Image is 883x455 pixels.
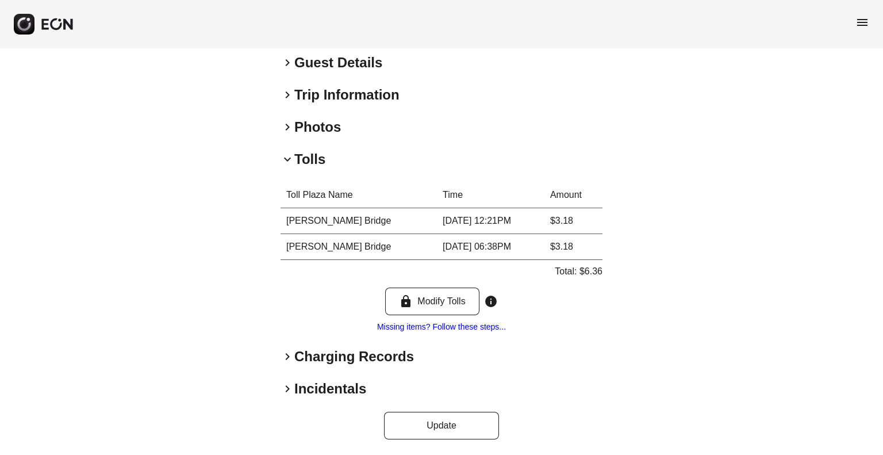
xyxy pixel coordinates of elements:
span: keyboard_arrow_right [281,382,294,396]
button: Update [384,412,499,439]
td: [DATE] 06:38PM [437,234,544,260]
span: info [484,295,498,308]
span: keyboard_arrow_right [281,350,294,364]
td: $3.18 [544,208,602,234]
span: keyboard_arrow_down [281,152,294,166]
td: [PERSON_NAME] Bridge [281,208,437,234]
th: Amount [544,182,602,208]
span: menu [855,16,869,29]
td: $3.18 [544,234,602,260]
span: keyboard_arrow_right [281,88,294,102]
h2: Incidentals [294,380,366,398]
button: Modify Tolls [385,288,479,315]
th: Toll Plaza Name [281,182,437,208]
h2: Trip Information [294,86,400,104]
span: keyboard_arrow_right [281,56,294,70]
td: [DATE] 12:21PM [437,208,544,234]
span: lock [399,295,413,308]
h2: Tolls [294,150,325,169]
h2: Guest Details [294,53,382,72]
td: [PERSON_NAME] Bridge [281,234,437,260]
a: Missing items? Follow these steps... [377,322,506,331]
p: Total: $6.36 [555,265,602,278]
h2: Photos [294,118,341,136]
h2: Charging Records [294,347,414,366]
span: keyboard_arrow_right [281,120,294,134]
th: Time [437,182,544,208]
